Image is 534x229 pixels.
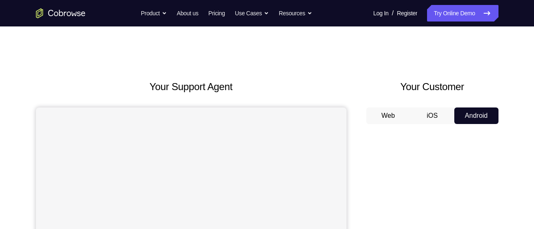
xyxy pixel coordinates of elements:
h2: Your Support Agent [36,79,347,94]
button: iOS [410,107,454,124]
button: Product [141,5,167,21]
button: Resources [279,5,312,21]
a: Go to the home page [36,8,85,18]
a: Register [397,5,417,21]
a: Try Online Demo [427,5,498,21]
a: Pricing [208,5,225,21]
a: Log In [373,5,389,21]
button: Use Cases [235,5,269,21]
h2: Your Customer [366,79,498,94]
button: Android [454,107,498,124]
span: / [392,8,394,18]
button: Web [366,107,411,124]
a: About us [177,5,198,21]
